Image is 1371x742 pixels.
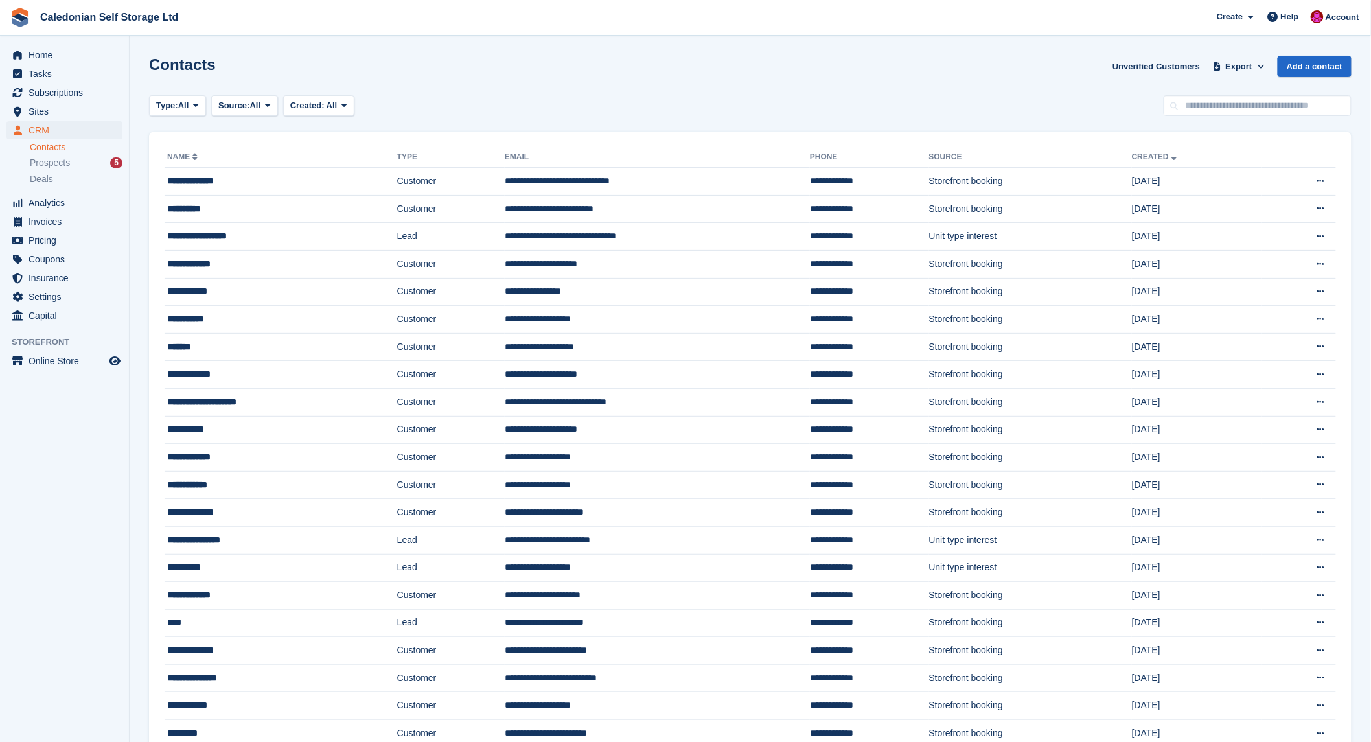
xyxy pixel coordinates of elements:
[1210,56,1267,77] button: Export
[929,388,1132,416] td: Storefront booking
[397,147,505,168] th: Type
[290,100,325,110] span: Created:
[1132,223,1262,251] td: [DATE]
[929,582,1132,610] td: Storefront booking
[929,637,1132,665] td: Storefront booking
[1132,152,1179,161] a: Created
[283,95,354,117] button: Created: All
[929,306,1132,334] td: Storefront booking
[6,288,122,306] a: menu
[211,95,278,117] button: Source: All
[929,250,1132,278] td: Storefront booking
[929,499,1132,527] td: Storefront booking
[29,213,106,231] span: Invoices
[1132,306,1262,334] td: [DATE]
[29,352,106,370] span: Online Store
[30,173,53,185] span: Deals
[397,195,505,223] td: Customer
[929,416,1132,444] td: Storefront booking
[397,416,505,444] td: Customer
[29,250,106,268] span: Coupons
[29,231,106,249] span: Pricing
[1132,554,1262,582] td: [DATE]
[397,609,505,637] td: Lead
[30,172,122,186] a: Deals
[1132,444,1262,472] td: [DATE]
[1132,416,1262,444] td: [DATE]
[1132,388,1262,416] td: [DATE]
[397,168,505,196] td: Customer
[6,269,122,287] a: menu
[1226,60,1252,73] span: Export
[929,195,1132,223] td: Storefront booking
[1132,692,1262,720] td: [DATE]
[6,46,122,64] a: menu
[929,471,1132,499] td: Storefront booking
[1311,10,1324,23] img: Donald Mathieson
[397,499,505,527] td: Customer
[929,223,1132,251] td: Unit type interest
[929,147,1132,168] th: Source
[12,336,129,349] span: Storefront
[929,526,1132,554] td: Unit type interest
[1132,582,1262,610] td: [DATE]
[810,147,929,168] th: Phone
[29,46,106,64] span: Home
[30,157,70,169] span: Prospects
[327,100,338,110] span: All
[1132,168,1262,196] td: [DATE]
[6,231,122,249] a: menu
[250,99,261,112] span: All
[397,278,505,306] td: Customer
[505,147,810,168] th: Email
[397,361,505,389] td: Customer
[35,6,183,28] a: Caledonian Self Storage Ltd
[6,352,122,370] a: menu
[6,121,122,139] a: menu
[29,121,106,139] span: CRM
[6,307,122,325] a: menu
[6,213,122,231] a: menu
[397,444,505,472] td: Customer
[30,156,122,170] a: Prospects 5
[6,84,122,102] a: menu
[218,99,249,112] span: Source:
[29,269,106,287] span: Insurance
[929,361,1132,389] td: Storefront booking
[1132,250,1262,278] td: [DATE]
[149,56,216,73] h1: Contacts
[929,168,1132,196] td: Storefront booking
[929,692,1132,720] td: Storefront booking
[1132,471,1262,499] td: [DATE]
[397,637,505,665] td: Customer
[149,95,206,117] button: Type: All
[929,444,1132,472] td: Storefront booking
[929,609,1132,637] td: Storefront booking
[397,388,505,416] td: Customer
[1132,333,1262,361] td: [DATE]
[397,526,505,554] td: Lead
[6,65,122,83] a: menu
[929,664,1132,692] td: Storefront booking
[107,353,122,369] a: Preview store
[10,8,30,27] img: stora-icon-8386f47178a22dfd0bd8f6a31ec36ba5ce8667c1dd55bd0f319d3a0aa187defe.svg
[397,250,505,278] td: Customer
[1132,526,1262,554] td: [DATE]
[1132,278,1262,306] td: [DATE]
[29,194,106,212] span: Analytics
[6,194,122,212] a: menu
[1132,499,1262,527] td: [DATE]
[29,102,106,121] span: Sites
[167,152,200,161] a: Name
[6,250,122,268] a: menu
[29,65,106,83] span: Tasks
[1132,637,1262,665] td: [DATE]
[30,141,122,154] a: Contacts
[1107,56,1205,77] a: Unverified Customers
[1132,361,1262,389] td: [DATE]
[29,84,106,102] span: Subscriptions
[397,692,505,720] td: Customer
[397,554,505,582] td: Lead
[1132,195,1262,223] td: [DATE]
[1326,11,1359,24] span: Account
